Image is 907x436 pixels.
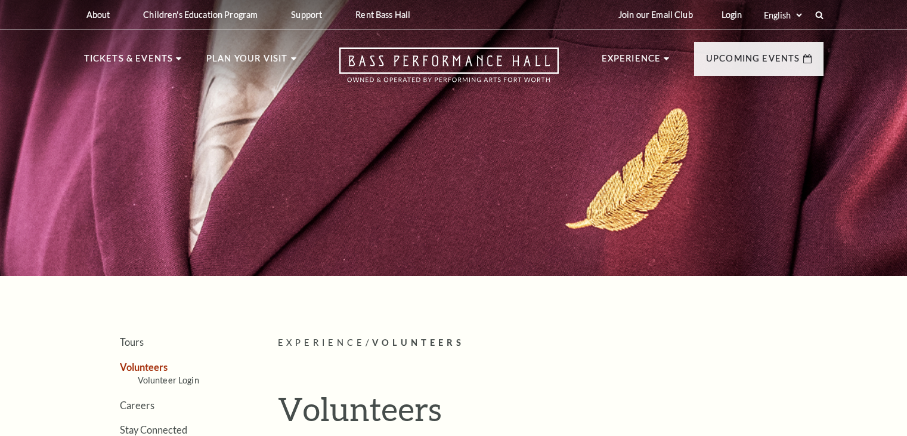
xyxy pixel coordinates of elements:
a: Stay Connected [120,424,187,435]
p: Upcoming Events [706,51,800,73]
a: Volunteer Login [138,375,199,385]
span: Experience [278,337,366,348]
a: Tours [120,336,144,348]
p: / [278,336,824,351]
p: Support [291,10,322,20]
p: Children's Education Program [143,10,258,20]
select: Select: [761,10,804,21]
p: About [86,10,110,20]
p: Experience [602,51,661,73]
p: Rent Bass Hall [355,10,410,20]
p: Tickets & Events [84,51,174,73]
span: Volunteers [372,337,465,348]
p: Plan Your Visit [206,51,288,73]
a: Careers [120,400,154,411]
a: Volunteers [120,361,168,373]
